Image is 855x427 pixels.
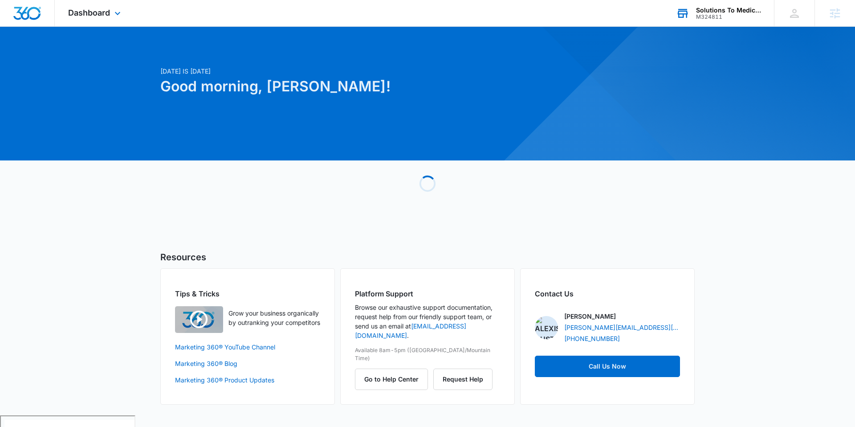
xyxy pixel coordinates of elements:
img: tab_keywords_by_traffic_grey.svg [89,52,96,59]
img: website_grey.svg [14,23,21,30]
a: Marketing 360® YouTube Channel [175,342,320,352]
div: Domain: [DOMAIN_NAME] [23,23,98,30]
h1: Good morning, [PERSON_NAME]! [160,76,513,97]
a: [PERSON_NAME][EMAIL_ADDRESS][DOMAIN_NAME] [564,323,680,332]
a: Go to Help Center [355,375,433,383]
p: [PERSON_NAME] [564,312,616,321]
a: Request Help [433,375,493,383]
a: [PHONE_NUMBER] [564,334,620,343]
img: Quick Overview Video [175,306,223,333]
h2: Platform Support [355,288,500,299]
div: v 4.0.25 [25,14,44,21]
p: [DATE] is [DATE] [160,66,513,76]
div: account id [696,14,761,20]
h2: Contact Us [535,288,680,299]
div: account name [696,7,761,14]
p: Browse our exhaustive support documentation, request help from our friendly support team, or send... [355,303,500,340]
img: Alexis Austere [535,316,558,339]
button: Go to Help Center [355,369,428,390]
a: Call Us Now [535,356,680,377]
span: Dashboard [68,8,110,17]
img: logo_orange.svg [14,14,21,21]
h2: Tips & Tricks [175,288,320,299]
div: Domain Overview [34,53,80,58]
a: Marketing 360® Product Updates [175,375,320,385]
div: Keywords by Traffic [98,53,150,58]
img: tab_domain_overview_orange.svg [24,52,31,59]
p: Available 8am-5pm ([GEOGRAPHIC_DATA]/Mountain Time) [355,346,500,362]
button: Request Help [433,369,493,390]
a: Marketing 360® Blog [175,359,320,368]
p: Grow your business organically by outranking your competitors [228,308,320,327]
h5: Resources [160,250,695,264]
